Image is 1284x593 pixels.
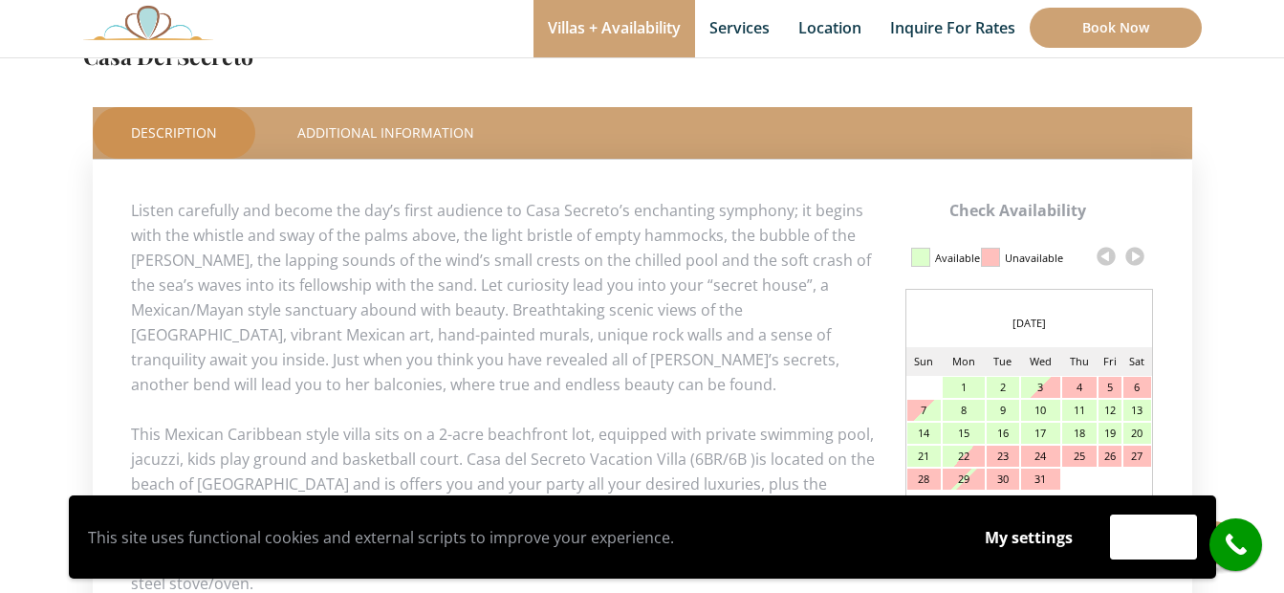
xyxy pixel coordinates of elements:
[1062,400,1097,421] div: 11
[1062,446,1097,467] div: 25
[1021,423,1060,444] div: 17
[987,400,1019,421] div: 9
[1123,377,1150,398] div: 6
[1123,423,1150,444] div: 20
[906,347,943,376] td: Sun
[1030,8,1202,48] a: Book Now
[906,309,1152,338] div: [DATE]
[1061,347,1098,376] td: Thu
[1021,377,1060,398] div: 3
[1099,400,1121,421] div: 12
[1005,242,1063,275] div: Unavailable
[986,347,1020,376] td: Tue
[131,198,1154,397] p: Listen carefully and become the day’s first audience to Casa Secreto’s enchanting symphony; it be...
[907,446,942,467] div: 21
[259,107,512,159] a: Additional Information
[987,469,1019,490] div: 30
[907,469,942,490] div: 28
[1110,515,1197,560] button: Accept
[967,516,1091,560] button: My settings
[943,400,984,421] div: 8
[943,423,984,444] div: 15
[987,423,1019,444] div: 16
[943,469,984,490] div: 29
[943,446,984,467] div: 22
[1209,518,1262,571] a: call
[1021,446,1060,467] div: 24
[907,423,942,444] div: 14
[1021,400,1060,421] div: 10
[987,446,1019,467] div: 23
[1123,400,1150,421] div: 13
[1099,446,1121,467] div: 26
[1214,523,1257,566] i: call
[1062,423,1097,444] div: 18
[907,400,942,421] div: 7
[88,523,947,552] p: This site uses functional cookies and external scripts to improve your experience.
[1099,423,1121,444] div: 19
[83,5,213,40] img: Awesome Logo
[1099,377,1121,398] div: 5
[1021,469,1060,490] div: 31
[942,347,985,376] td: Mon
[1123,446,1150,467] div: 27
[1122,347,1151,376] td: Sat
[1062,377,1097,398] div: 4
[987,377,1019,398] div: 2
[1098,347,1122,376] td: Fri
[935,242,980,275] div: Available
[943,377,984,398] div: 1
[1020,347,1061,376] td: Wed
[93,107,255,159] a: Description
